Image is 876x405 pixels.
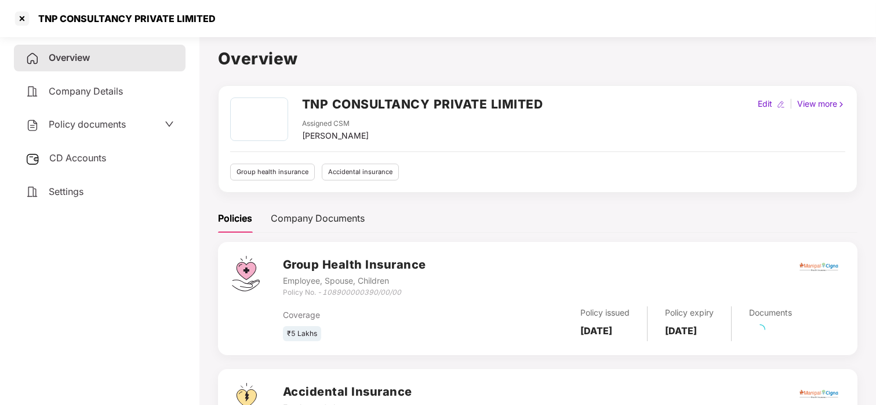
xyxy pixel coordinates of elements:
h1: Overview [218,46,857,71]
img: editIcon [777,100,785,109]
div: Policy expiry [665,306,714,319]
h3: Group Health Insurance [283,256,426,274]
b: [DATE] [665,325,697,337]
span: CD Accounts [49,152,106,164]
div: Policy No. - [283,287,426,298]
div: [PERSON_NAME] [302,129,369,142]
img: rightIcon [837,100,845,109]
h3: Accidental Insurance [283,383,412,401]
span: Policy documents [49,118,126,130]
div: ₹5 Lakhs [283,326,321,342]
span: Overview [49,52,90,63]
i: 108900000390/00/00 [322,288,401,296]
div: Coverage [283,309,470,321]
div: Group health insurance [230,164,315,180]
div: Policy issued [580,306,630,319]
div: Accidental insurance [322,164,399,180]
img: svg+xml;base64,PHN2ZyB3aWR0aD0iMjUiIGhlaWdodD0iMjQiIHZpZXdCb3g9IjAgMCAyNSAyNCIgZmlsbD0ibm9uZSIgeG... [26,152,40,166]
h2: TNP CONSULTANCY PRIVATE LIMITED [302,95,543,114]
div: | [787,97,795,110]
img: svg+xml;base64,PHN2ZyB4bWxucz0iaHR0cDovL3d3dy53My5vcmcvMjAwMC9zdmciIHdpZHRoPSIyNCIgaGVpZ2h0PSIyNC... [26,185,39,199]
div: Edit [755,97,775,110]
img: svg+xml;base64,PHN2ZyB4bWxucz0iaHR0cDovL3d3dy53My5vcmcvMjAwMC9zdmciIHdpZHRoPSI0Ny43MTQiIGhlaWdodD... [232,256,260,291]
b: [DATE] [580,325,612,337]
img: mani.png [798,389,839,402]
div: Company Documents [271,211,365,226]
div: Documents [749,306,792,319]
span: down [165,120,174,129]
div: Policies [218,211,252,226]
div: Employee, Spouse, Children [283,274,426,287]
img: svg+xml;base64,PHN2ZyB4bWxucz0iaHR0cDovL3d3dy53My5vcmcvMjAwMC9zdmciIHdpZHRoPSIyNCIgaGVpZ2h0PSIyNC... [26,118,39,132]
img: svg+xml;base64,PHN2ZyB4bWxucz0iaHR0cDovL3d3dy53My5vcmcvMjAwMC9zdmciIHdpZHRoPSIyNCIgaGVpZ2h0PSIyNC... [26,52,39,66]
span: Settings [49,186,83,197]
div: TNP CONSULTANCY PRIVATE LIMITED [31,13,216,24]
div: Assigned CSM [302,118,369,129]
img: mani.png [798,262,839,274]
span: loading [753,322,768,337]
div: View more [795,97,848,110]
img: svg+xml;base64,PHN2ZyB4bWxucz0iaHR0cDovL3d3dy53My5vcmcvMjAwMC9zdmciIHdpZHRoPSIyNCIgaGVpZ2h0PSIyNC... [26,85,39,99]
span: Company Details [49,85,123,97]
